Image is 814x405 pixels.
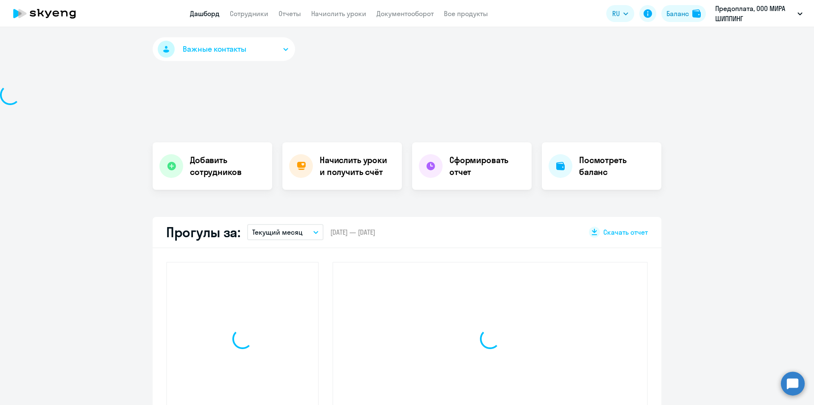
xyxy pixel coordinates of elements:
button: Важные контакты [153,37,295,61]
p: Предоплата, ООО МИРА ШИППИНГ [715,3,794,24]
img: balance [692,9,701,18]
a: Документооборот [376,9,434,18]
span: RU [612,8,620,19]
h2: Прогулы за: [166,224,240,241]
a: Все продукты [444,9,488,18]
p: Текущий месяц [252,227,303,237]
a: Дашборд [190,9,220,18]
a: Сотрудники [230,9,268,18]
span: Скачать отчет [603,227,648,237]
button: Предоплата, ООО МИРА ШИППИНГ [711,3,807,24]
h4: Посмотреть баланс [579,154,655,178]
button: RU [606,5,634,22]
span: Важные контакты [183,44,246,55]
h4: Сформировать отчет [449,154,525,178]
h4: Начислить уроки и получить счёт [320,154,393,178]
a: Отчеты [279,9,301,18]
button: Текущий месяц [247,224,323,240]
div: Баланс [666,8,689,19]
button: Балансbalance [661,5,706,22]
h4: Добавить сотрудников [190,154,265,178]
a: Начислить уроки [311,9,366,18]
span: [DATE] — [DATE] [330,227,375,237]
